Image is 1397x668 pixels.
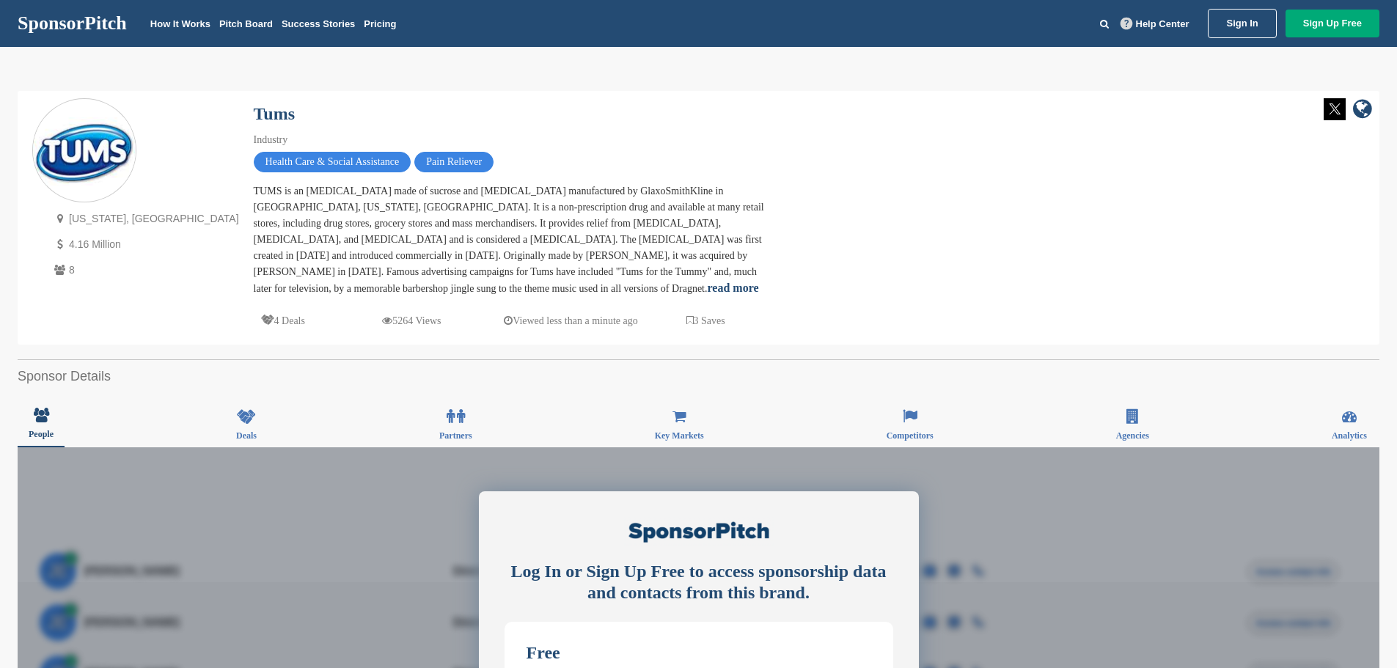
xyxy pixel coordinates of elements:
[414,152,494,172] span: Pain Reliever
[29,430,54,438] span: People
[1116,431,1149,440] span: Agencies
[261,312,305,330] p: 4 Deals
[1332,431,1367,440] span: Analytics
[1286,10,1379,37] a: Sign Up Free
[51,235,239,254] p: 4.16 Million
[254,152,411,172] span: Health Care & Social Assistance
[439,431,472,440] span: Partners
[364,18,396,29] a: Pricing
[51,210,239,228] p: [US_STATE], [GEOGRAPHIC_DATA]
[33,117,136,186] img: Sponsorpitch & Tums
[655,431,704,440] span: Key Markets
[504,312,638,330] p: Viewed less than a minute ago
[18,14,127,33] a: SponsorPitch
[1208,9,1276,38] a: Sign In
[219,18,273,29] a: Pitch Board
[505,561,893,603] div: Log In or Sign Up Free to access sponsorship data and contacts from this brand.
[254,132,767,148] div: Industry
[51,261,239,279] p: 8
[686,312,725,330] p: 3 Saves
[1324,98,1346,120] img: Twitter white
[887,431,934,440] span: Competitors
[150,18,210,29] a: How It Works
[382,312,441,330] p: 5264 Views
[254,183,767,297] div: TUMS is an [MEDICAL_DATA] made of sucrose and [MEDICAL_DATA] manufactured by GlaxoSmithKline in [...
[527,644,871,661] div: Free
[236,431,257,440] span: Deals
[254,104,295,123] a: Tums
[1118,15,1192,32] a: Help Center
[1353,98,1372,122] a: company link
[18,367,1379,386] h2: Sponsor Details
[282,18,355,29] a: Success Stories
[708,282,759,294] a: read more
